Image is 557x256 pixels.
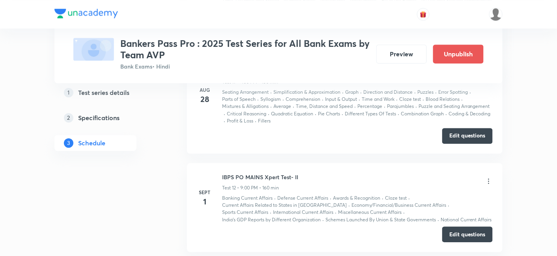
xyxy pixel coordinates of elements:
[351,202,446,209] p: Economy/Financial/Business Current Affairs
[222,103,269,110] p: Mixtures & Alligations
[338,209,402,216] p: Miscellaneous Current Affairs
[277,195,328,202] p: Defense Current Affairs
[448,202,449,209] div: ·
[222,195,273,202] p: Banking Current Affairs
[354,103,356,110] div: ·
[224,110,225,117] div: ·
[222,209,268,216] p: Sports Current Affairs
[435,89,437,96] div: ·
[403,209,405,216] div: ·
[322,216,324,223] div: ·
[348,202,350,209] div: ·
[270,103,272,110] div: ·
[222,96,256,103] p: Parts of Speech
[489,7,503,21] img: Drishti Chauhan
[357,103,382,110] p: Percentage
[64,88,73,97] p: 1
[274,195,276,202] div: ·
[415,103,417,110] div: ·
[422,96,424,103] div: ·
[363,89,413,96] p: Direction and Distance
[227,117,253,124] p: Profit & Loss
[382,195,383,202] div: ·
[73,38,114,61] img: fallback-thumbnail.png
[342,89,344,96] div: ·
[315,110,316,117] div: ·
[420,11,427,18] img: avatar
[461,96,463,103] div: ·
[54,85,162,100] a: 1Test series details
[441,216,492,223] p: National Current Affairs
[222,173,298,181] h6: IBPS PO MAINS Xpert Test- II
[322,96,323,103] div: ·
[417,89,434,96] p: Puzzles
[333,195,380,202] p: Awards & Recognition
[197,93,213,105] h4: 28
[396,96,398,103] div: ·
[384,103,385,110] div: ·
[273,103,291,110] p: Average
[197,86,213,93] h6: Aug
[227,110,266,117] p: Critical Reasoning
[222,216,321,223] p: India’s GDP Reports by Different Organization
[273,89,340,96] p: Simplification & Approximation
[224,117,225,124] div: ·
[325,216,436,223] p: Schemes Launched By Union & State Governments
[54,9,118,20] a: Company Logo
[437,216,439,223] div: ·
[282,96,284,103] div: ·
[222,202,347,209] p: Current Affairs Related to States in [GEOGRAPHIC_DATA]
[64,113,73,122] p: 2
[449,110,491,117] p: Coding & Decoding
[401,110,444,117] p: Combination Graph
[345,89,359,96] p: Graph
[54,9,118,18] img: Company Logo
[442,226,493,242] button: Edit questions
[398,110,399,117] div: ·
[268,110,269,117] div: ·
[270,89,272,96] div: ·
[222,89,269,96] p: Seating Arrangement
[78,88,129,97] h5: Test series details
[433,45,484,63] button: Unpublish
[426,96,460,103] p: Blood Relations
[408,195,410,202] div: ·
[414,89,416,96] div: ·
[362,96,394,103] p: Time and Work
[376,45,427,63] button: Preview
[273,209,333,216] p: International Current Affairs
[399,96,421,103] p: Cloze test
[330,195,331,202] div: ·
[359,96,360,103] div: ·
[255,117,256,124] div: ·
[54,110,162,126] a: 2Specifications
[385,195,407,202] p: Cloze test
[293,103,294,110] div: ·
[345,110,396,117] p: Different Types Of Tests
[286,96,320,103] p: Comprehension
[469,89,471,96] div: ·
[335,209,336,216] div: ·
[270,209,271,216] div: ·
[78,138,105,148] h5: Schedule
[271,110,313,117] p: Quadratic Equation
[296,103,353,110] p: Time, Distance and Speed
[258,117,271,124] p: Fillers
[64,138,73,148] p: 3
[342,110,343,117] div: ·
[197,189,213,196] h6: Sept
[387,103,414,110] p: Parajumbles
[360,89,362,96] div: ·
[325,96,357,103] p: Input & Output
[197,196,213,208] h4: 1
[222,184,279,191] p: Test 12 • 9:00 PM • 160 min
[417,8,430,20] button: avatar
[419,103,490,110] p: Puzzle and Seating Arrangement
[445,110,447,117] div: ·
[257,96,259,103] div: ·
[120,62,370,70] p: Bank Exams • Hindi
[442,128,493,144] button: Edit questions
[260,96,281,103] p: Syllogism
[438,89,468,96] p: Error Spotting
[120,38,370,61] h3: Bankers Pass Pro : 2025 Test Series for All Bank Exams by Team AVP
